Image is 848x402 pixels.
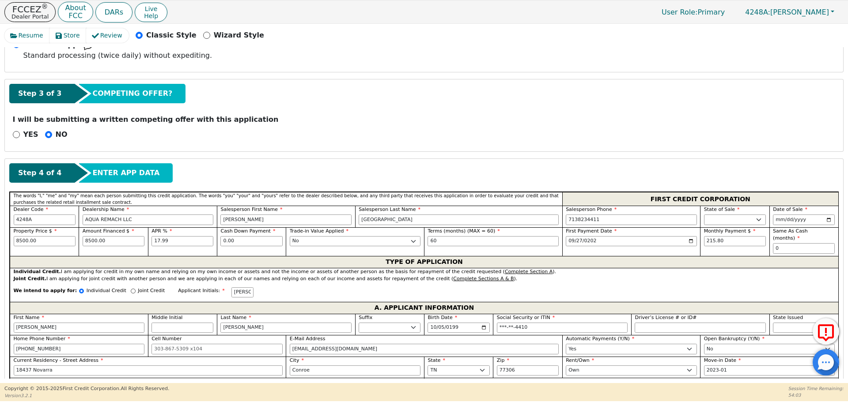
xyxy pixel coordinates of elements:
input: 000-00-0000 [497,323,628,333]
p: Version 3.2.1 [4,392,169,399]
span: User Role : [662,8,697,16]
span: Salesperson Last Name [359,207,420,212]
span: E-Mail Address [290,336,326,342]
input: 303-867-5309 x104 [14,344,145,354]
p: Session Time Remaining: [788,385,844,392]
sup: ® [42,3,48,11]
span: TYPE OF APPLICATION [386,256,463,268]
p: Joint Credit [138,287,165,295]
span: Terms (months) (MAX = 60) [428,228,495,234]
button: Store [49,28,87,43]
div: The words "I," "me" and "my" mean each person submitting this credit application. The words "you"... [10,192,562,206]
div: I am applying for joint credit with another person and we are applying in each of our names and r... [14,275,835,283]
input: YYYY-MM-DD [566,236,697,247]
input: 90210 [497,365,559,376]
span: Salesperson Phone [566,207,617,212]
input: YYYY-MM-DD [704,365,835,376]
a: User Role:Primary [653,4,734,21]
span: Standard processing (twice daily) without expediting. [23,51,212,60]
input: 0 [773,243,835,254]
span: Last Name [220,315,251,320]
button: 4248A:[PERSON_NAME] [736,5,844,19]
p: Copyright © 2015- 2025 First Credit Corporation. [4,385,169,393]
span: Salesperson First Name [220,207,282,212]
button: DARs [95,2,132,23]
span: Driver’s License # or ID# [635,315,697,320]
span: Applicant Initials: [178,288,225,293]
span: Cash Down Payment [220,228,275,234]
input: YYYY-MM-DD [428,323,489,333]
p: Classic Style [146,30,197,41]
span: Automatic Payments (Y/N) [566,336,634,342]
button: Review [86,28,129,43]
span: All Rights Reserved. [121,386,169,391]
strong: Individual Credit. [14,269,61,274]
span: State of Sale [704,207,740,212]
span: State Issued [773,315,803,320]
span: Same As Cash (months) [773,228,808,241]
u: Complete Sections A & B [453,276,514,282]
span: ENTER APP DATA [92,168,159,178]
span: Live [144,5,158,12]
span: Birth Date [428,315,457,320]
p: YES [23,129,38,140]
span: [PERSON_NAME] [745,8,829,16]
span: Resume [19,31,43,40]
p: I will be submitting a written competing offer with this application [13,114,836,125]
u: Complete Section A [505,269,553,274]
span: Cell Number [151,336,182,342]
span: APR % [151,228,172,234]
span: City [290,357,304,363]
span: Home Phone Number [14,336,70,342]
span: Step 3 of 3 [18,88,61,99]
span: Current Residency - Street Address [14,357,103,363]
span: State [428,357,445,363]
button: AboutFCC [58,2,93,23]
input: xx.xx% [151,236,213,247]
p: Wizard Style [214,30,264,41]
p: FCCEZ [11,5,49,14]
strong: Joint Credit. [14,276,46,282]
span: 4248A: [745,8,770,16]
button: FCCEZ®Dealer Portal [4,2,56,22]
span: Zip [497,357,509,363]
span: Dealer Code [14,207,48,212]
span: Monthly Payment $ [704,228,756,234]
p: Dealer Portal [11,14,49,19]
p: 54:03 [788,392,844,398]
span: Step 4 of 4 [18,168,61,178]
input: YYYY-MM-DD [773,214,835,225]
span: COMPETING OFFER? [92,88,172,99]
input: Hint: 215.80 [704,236,766,247]
div: I am applying for credit in my own name and relying on my own income or assets and not the income... [14,268,835,276]
span: FIRST CREDIT CORPORATION [651,193,750,205]
span: Social Security or ITIN [497,315,555,320]
span: Help [144,12,158,19]
span: Move-in Date [704,357,741,363]
span: Store [64,31,80,40]
span: Rent/Own [566,357,594,363]
input: 303-867-5309 x104 [151,344,283,354]
span: Trade-in Value Applied [290,228,348,234]
span: Amount Financed $ [83,228,134,234]
p: FCC [65,12,86,19]
p: About [65,4,86,11]
span: Dealership Name [83,207,129,212]
button: Resume [4,28,50,43]
span: A. APPLICANT INFORMATION [375,302,474,314]
button: LiveHelp [135,3,167,22]
input: 303-867-5309 x104 [566,214,697,225]
span: Middle Initial [151,315,182,320]
span: Date of Sale [773,207,807,212]
span: Suffix [359,315,372,320]
button: Report Error to FCC [813,318,839,345]
span: We intend to apply for: [14,287,77,302]
span: First Name [14,315,45,320]
span: Property Price $ [14,228,57,234]
p: NO [56,129,68,140]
